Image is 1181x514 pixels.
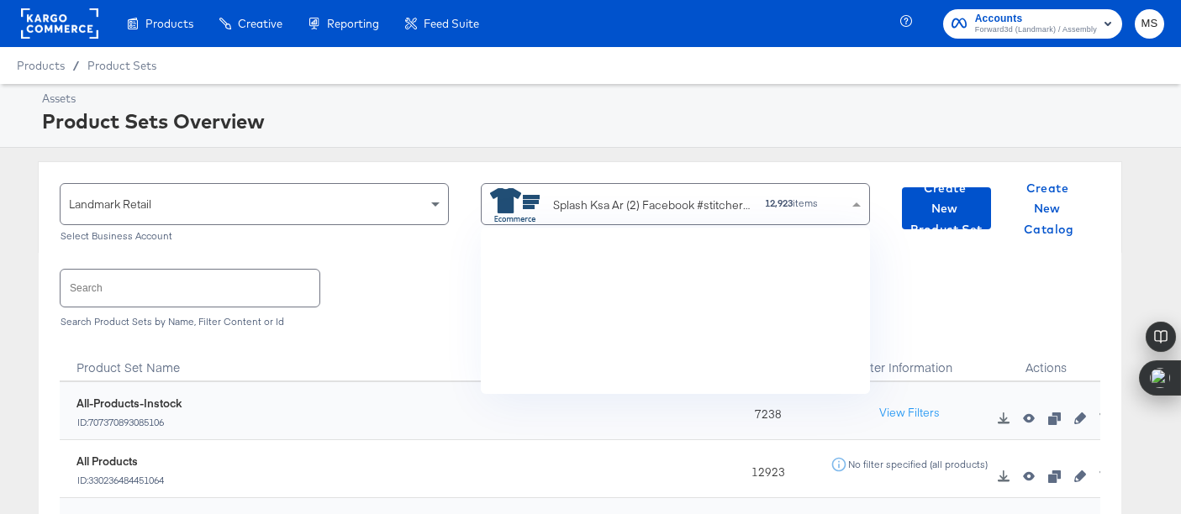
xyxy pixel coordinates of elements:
div: Assets [42,91,1160,107]
div: Splash Ksa Ar (2) Facebook #stitcherads #product-catalog #keep [553,197,751,214]
div: ID: 330236484451064 [76,474,165,485]
span: Products [145,17,193,30]
div: No filter specified (all products) [847,459,989,470]
div: All-Products-Instock [76,396,182,412]
span: Forward3d (Landmark) / Assembly [975,24,1097,37]
div: 7238 [710,382,819,440]
button: Create New Product Set [902,187,991,229]
span: Products [17,59,65,72]
div: 12923 [710,440,819,498]
span: Accounts [975,10,1097,28]
span: Feed Suite [424,17,479,30]
div: grid [481,228,870,396]
div: Select Business Account [60,230,449,242]
span: MS [1141,14,1157,34]
div: ID: 707370893085106 [76,416,182,427]
button: Create New Catalog [1004,187,1094,229]
span: Create New Product Set [909,178,984,240]
span: / [65,59,87,72]
div: Toggle SortBy [60,340,710,382]
button: AccountsForward3d (Landmark) / Assembly [943,9,1122,39]
button: MS [1135,9,1164,39]
span: Create New Catalog [1011,178,1087,240]
div: Product Sets Overview [42,107,1160,135]
button: View Filters [867,398,952,428]
div: All Products [76,454,165,469]
div: Product Set Name [60,340,710,382]
strong: 12,923 [765,197,793,209]
div: Filter Information [819,340,992,382]
span: Landmark Retail [69,197,151,212]
a: Product Sets [87,59,156,72]
input: Search product sets [61,270,319,306]
span: Reporting [327,17,379,30]
div: items [764,197,819,209]
div: Actions [992,340,1100,382]
div: Search Product Sets by Name, Filter Content or Id [60,316,1100,328]
span: Creative [238,17,282,30]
